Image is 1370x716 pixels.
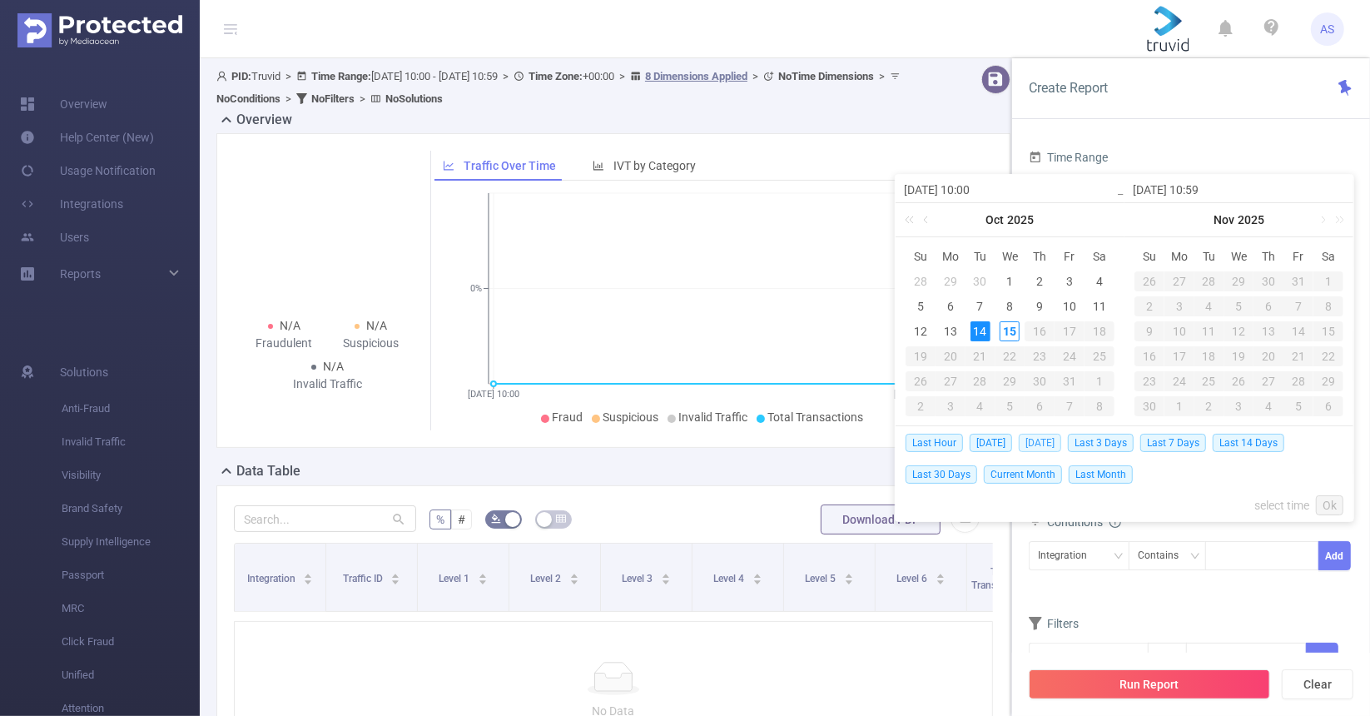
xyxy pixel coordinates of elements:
td: November 3, 2025 [936,394,965,419]
td: October 2, 2025 [1025,269,1055,294]
td: October 28, 2025 [1194,269,1224,294]
span: [DATE] [1019,434,1061,452]
div: 17 [1164,346,1194,366]
span: % [436,513,444,526]
div: 24 [1164,371,1194,391]
div: 11 [1194,321,1224,341]
span: [DATE] [970,434,1012,452]
button: Download PDF [821,505,941,535]
span: Anti-Fraud [62,392,200,425]
td: November 17, 2025 [1164,344,1194,369]
span: Sa [1313,249,1343,264]
span: We [995,249,1025,264]
td: November 14, 2025 [1283,319,1313,344]
span: Last Month [1069,465,1133,484]
td: November 2, 2025 [906,394,936,419]
div: 9 [1030,296,1050,316]
td: November 24, 2025 [1164,369,1194,394]
span: Mo [936,249,965,264]
td: November 15, 2025 [1313,319,1343,344]
div: 2 [1134,296,1164,316]
td: November 19, 2025 [1224,344,1254,369]
span: N/A [280,319,300,332]
a: 2025 [1236,203,1266,236]
td: November 5, 2025 [995,394,1025,419]
a: Ok [1316,495,1343,515]
div: 16 [1025,321,1055,341]
td: October 14, 2025 [965,319,995,344]
span: Create Report [1029,80,1108,96]
div: 21 [965,346,995,366]
td: November 1, 2025 [1085,369,1114,394]
div: 12 [911,321,931,341]
td: October 12, 2025 [906,319,936,344]
h2: Overview [236,110,292,130]
th: Thu [1025,244,1055,269]
a: Usage Notification [20,154,156,187]
h2: Data Table [236,461,300,481]
span: Tu [965,249,995,264]
th: Sun [906,244,936,269]
span: Solutions [60,356,108,389]
td: October 31, 2025 [1055,369,1085,394]
span: > [355,92,370,105]
div: 6 [1253,296,1283,316]
div: 10 [1164,321,1194,341]
span: Tu [1194,249,1224,264]
span: Invalid Traffic [679,410,748,424]
div: 24 [1055,346,1085,366]
span: > [747,70,763,82]
td: October 3, 2025 [1055,269,1085,294]
span: Reports [60,267,101,281]
div: 20 [1253,346,1283,366]
div: 15 [1000,321,1020,341]
div: 5 [995,396,1025,416]
div: 25 [1194,371,1224,391]
span: Conditions [1047,515,1121,529]
span: Last 7 Days [1140,434,1206,452]
td: November 10, 2025 [1164,319,1194,344]
td: November 29, 2025 [1313,369,1343,394]
div: 4 [1090,271,1109,291]
input: Start date [904,180,1116,200]
div: 2 [906,396,936,416]
td: October 30, 2025 [1253,269,1283,294]
span: Sa [1085,249,1114,264]
td: October 9, 2025 [1025,294,1055,319]
div: 30 [970,271,990,291]
div: Sort [569,571,579,581]
div: 4 [1194,296,1224,316]
a: 2025 [1006,203,1036,236]
td: November 23, 2025 [1134,369,1164,394]
th: Sat [1085,244,1114,269]
a: select time [1254,490,1309,521]
div: 7 [1055,396,1085,416]
div: 10 [1060,296,1080,316]
div: 6 [1313,396,1343,416]
span: AS [1321,12,1335,46]
td: November 2, 2025 [1134,294,1164,319]
div: 13 [941,321,960,341]
div: 14 [1283,321,1313,341]
div: 12 [1224,321,1254,341]
th: Thu [1253,244,1283,269]
td: November 30, 2025 [1134,394,1164,419]
td: October 21, 2025 [965,344,995,369]
td: October 17, 2025 [1055,319,1085,344]
td: November 6, 2025 [1253,294,1283,319]
div: 28 [911,271,931,291]
span: Su [906,249,936,264]
td: November 4, 2025 [965,394,995,419]
td: October 11, 2025 [1085,294,1114,319]
img: Protected Media [17,13,182,47]
a: Integrations [20,187,123,221]
td: September 29, 2025 [936,269,965,294]
b: No Solutions [385,92,443,105]
th: Wed [995,244,1025,269]
span: Last Hour [906,434,963,452]
div: 23 [1025,346,1055,366]
td: December 4, 2025 [1253,394,1283,419]
span: Fr [1055,249,1085,264]
span: Visibility [62,459,200,492]
div: 30 [1134,396,1164,416]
